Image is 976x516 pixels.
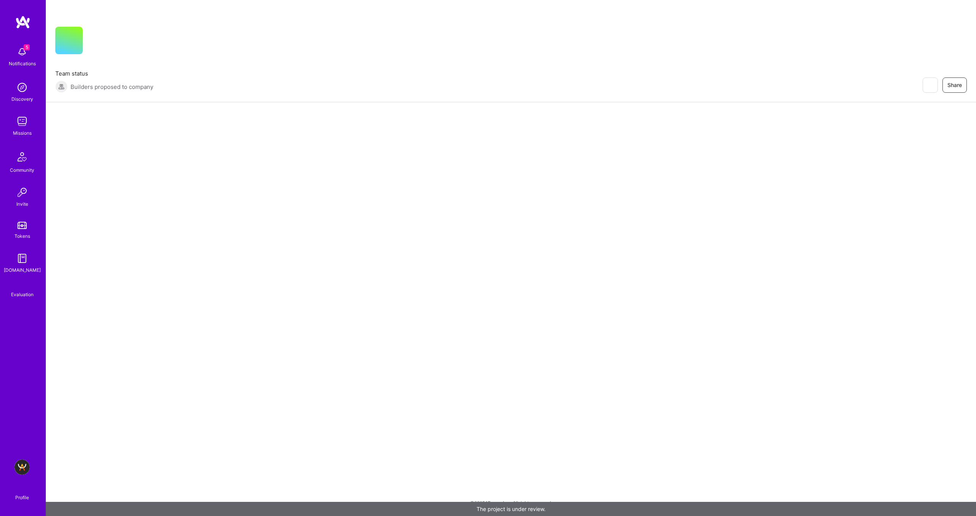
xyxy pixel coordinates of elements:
button: Share [942,77,967,93]
img: teamwork [14,114,30,129]
span: 5 [24,44,30,50]
span: Share [947,81,962,89]
div: Missions [13,129,32,137]
div: Evaluation [11,290,34,298]
img: Builders proposed to company [55,81,67,93]
img: discovery [14,80,30,95]
i: icon EyeClosed [927,82,933,88]
div: Profile [15,493,29,501]
div: Invite [16,200,28,208]
img: guide book [14,251,30,266]
a: A.Team - Grow A.Team's Community & Demand [13,460,32,475]
a: Profile [13,485,32,501]
div: Tokens [14,232,30,240]
img: Invite [14,185,30,200]
img: Community [13,148,31,166]
div: Notifications [9,60,36,68]
div: Discovery [11,95,33,103]
i: icon SelectionTeam [19,285,25,290]
img: logo [15,15,30,29]
div: Community [10,166,34,174]
div: [DOMAIN_NAME] [4,266,41,274]
img: tokens [18,222,27,229]
img: A.Team - Grow A.Team's Community & Demand [14,460,30,475]
span: Team status [55,69,153,77]
span: Builders proposed to company [71,83,153,91]
div: The project is under review. [46,502,976,516]
img: bell [14,44,30,60]
i: icon CompanyGray [92,39,98,45]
